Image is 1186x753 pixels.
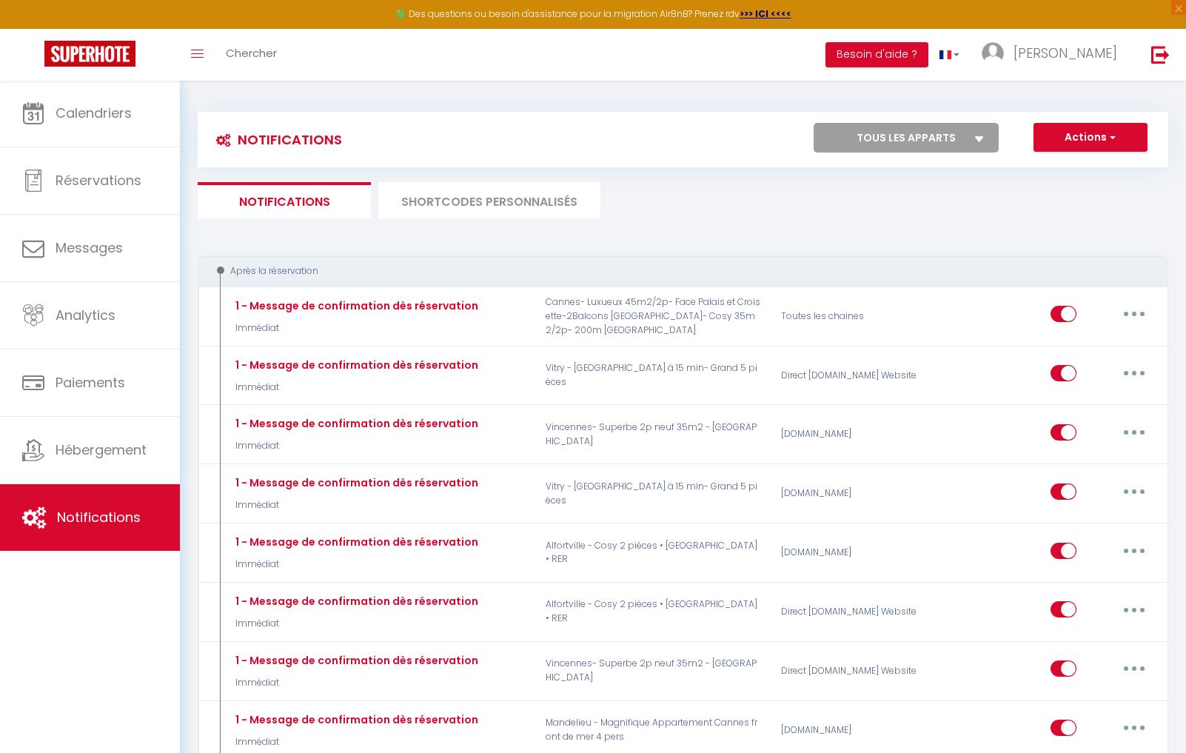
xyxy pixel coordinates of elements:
p: Immédiat [232,617,478,631]
div: Direct [DOMAIN_NAME] Website [771,649,928,692]
h3: Notifications [209,123,342,156]
div: Après la réservation [212,264,1136,278]
p: Immédiat [232,558,478,572]
button: Actions [1033,123,1148,153]
span: [PERSON_NAME] [1014,44,1117,62]
span: Chercher [226,45,277,61]
span: Hébergement [56,441,147,459]
a: ... [PERSON_NAME] [971,29,1136,81]
div: [DOMAIN_NAME] [771,413,928,456]
div: [DOMAIN_NAME] [771,709,928,752]
img: logout [1151,45,1170,64]
span: Réservations [56,171,141,190]
div: 1 - Message de confirmation dès réservation [232,475,478,491]
p: Vincennes- Superbe 2p neuf 35m2 - [GEOGRAPHIC_DATA] [536,649,771,692]
div: 1 - Message de confirmation dès réservation [232,593,478,609]
p: Vincennes- Superbe 2p neuf 35m2 - [GEOGRAPHIC_DATA] [536,413,771,456]
span: Notifications [57,508,141,526]
p: Immédiat [232,735,478,749]
div: 1 - Message de confirmation dès réservation [232,415,478,432]
p: Mandelieu - Magnifique Appartement Cannes front de mer 4 pers [536,709,771,752]
p: Alfortville - Cosy 2 pièces • [GEOGRAPHIC_DATA] • RER [536,532,771,575]
p: Cannes- Luxueux 45m2/2p- Face Palais et Croisette-2Balcons [GEOGRAPHIC_DATA]- Cosy 35m2/2p- 200m ... [536,295,771,338]
p: Vitry - [GEOGRAPHIC_DATA] à 15 min- Grand 5 pièces [536,354,771,397]
p: Vitry - [GEOGRAPHIC_DATA] à 15 min- Grand 5 pièces [536,472,771,515]
p: Immédiat [232,498,478,512]
a: >>> ICI <<<< [740,7,791,20]
div: [DOMAIN_NAME] [771,532,928,575]
span: Analytics [56,306,115,324]
button: Besoin d'aide ? [825,42,928,67]
div: Toutes les chaines [771,295,928,338]
li: SHORTCODES PERSONNALISÉS [378,182,600,218]
li: Notifications [198,182,371,218]
span: Paiements [56,373,125,392]
span: Calendriers [56,104,132,122]
p: Immédiat [232,676,478,690]
a: Chercher [215,29,288,81]
p: Immédiat [232,321,478,335]
div: 1 - Message de confirmation dès réservation [232,357,478,373]
p: Immédiat [232,439,478,453]
div: Direct [DOMAIN_NAME] Website [771,354,928,397]
div: 1 - Message de confirmation dès réservation [232,298,478,314]
p: Alfortville - Cosy 2 pièces • [GEOGRAPHIC_DATA] • RER [536,590,771,633]
div: 1 - Message de confirmation dès réservation [232,652,478,669]
div: Direct [DOMAIN_NAME] Website [771,590,928,633]
p: Immédiat [232,381,478,395]
span: Messages [56,238,123,257]
div: 1 - Message de confirmation dès réservation [232,534,478,550]
img: Super Booking [44,41,135,67]
div: [DOMAIN_NAME] [771,472,928,515]
div: 1 - Message de confirmation dès réservation [232,712,478,728]
img: ... [982,42,1004,64]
